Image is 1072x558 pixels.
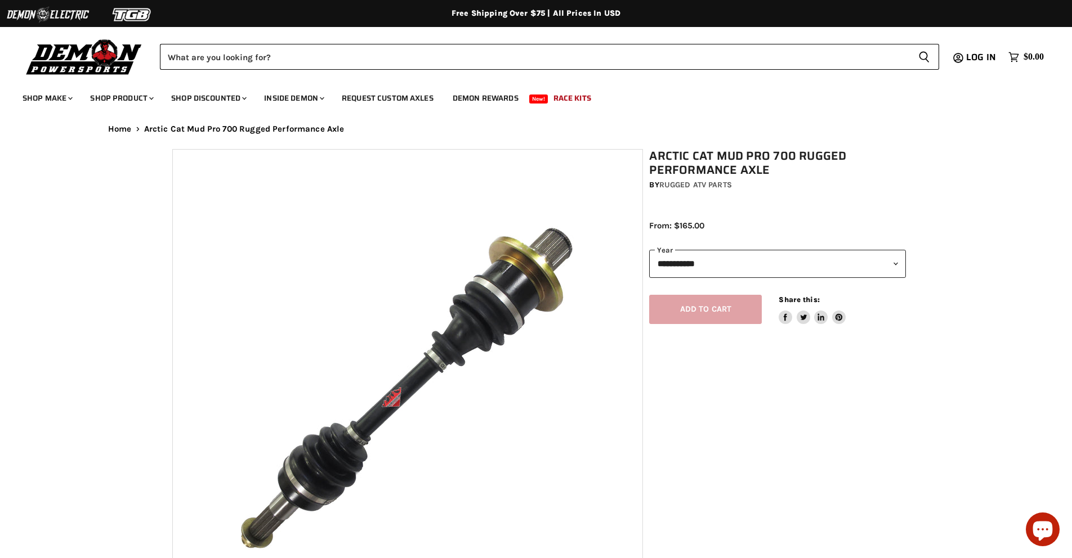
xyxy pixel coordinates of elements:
[14,87,79,110] a: Shop Make
[649,179,906,191] div: by
[86,8,986,19] div: Free Shipping Over $75 | All Prices In USD
[545,87,600,110] a: Race Kits
[6,4,90,25] img: Demon Electric Logo 2
[14,82,1041,110] ul: Main menu
[779,295,819,304] span: Share this:
[529,94,548,103] span: New!
[23,37,146,76] img: Demon Powersports
[90,4,175,25] img: TGB Logo 2
[1003,49,1049,65] a: $0.00
[649,220,704,231] span: From: $165.00
[966,50,996,64] span: Log in
[160,44,939,70] form: Product
[779,295,846,325] aside: Share this:
[160,44,909,70] input: Search
[163,87,253,110] a: Shop Discounted
[444,87,527,110] a: Demon Rewards
[333,87,442,110] a: Request Custom Axles
[659,180,732,190] a: Rugged ATV Parts
[909,44,939,70] button: Search
[82,87,160,110] a: Shop Product
[256,87,331,110] a: Inside Demon
[1024,52,1044,62] span: $0.00
[1022,512,1063,549] inbox-online-store-chat: Shopify online store chat
[144,124,345,134] span: Arctic Cat Mud Pro 700 Rugged Performance Axle
[649,149,906,177] h1: Arctic Cat Mud Pro 700 Rugged Performance Axle
[961,52,1003,62] a: Log in
[86,124,986,134] nav: Breadcrumbs
[649,250,906,277] select: year
[108,124,132,134] a: Home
